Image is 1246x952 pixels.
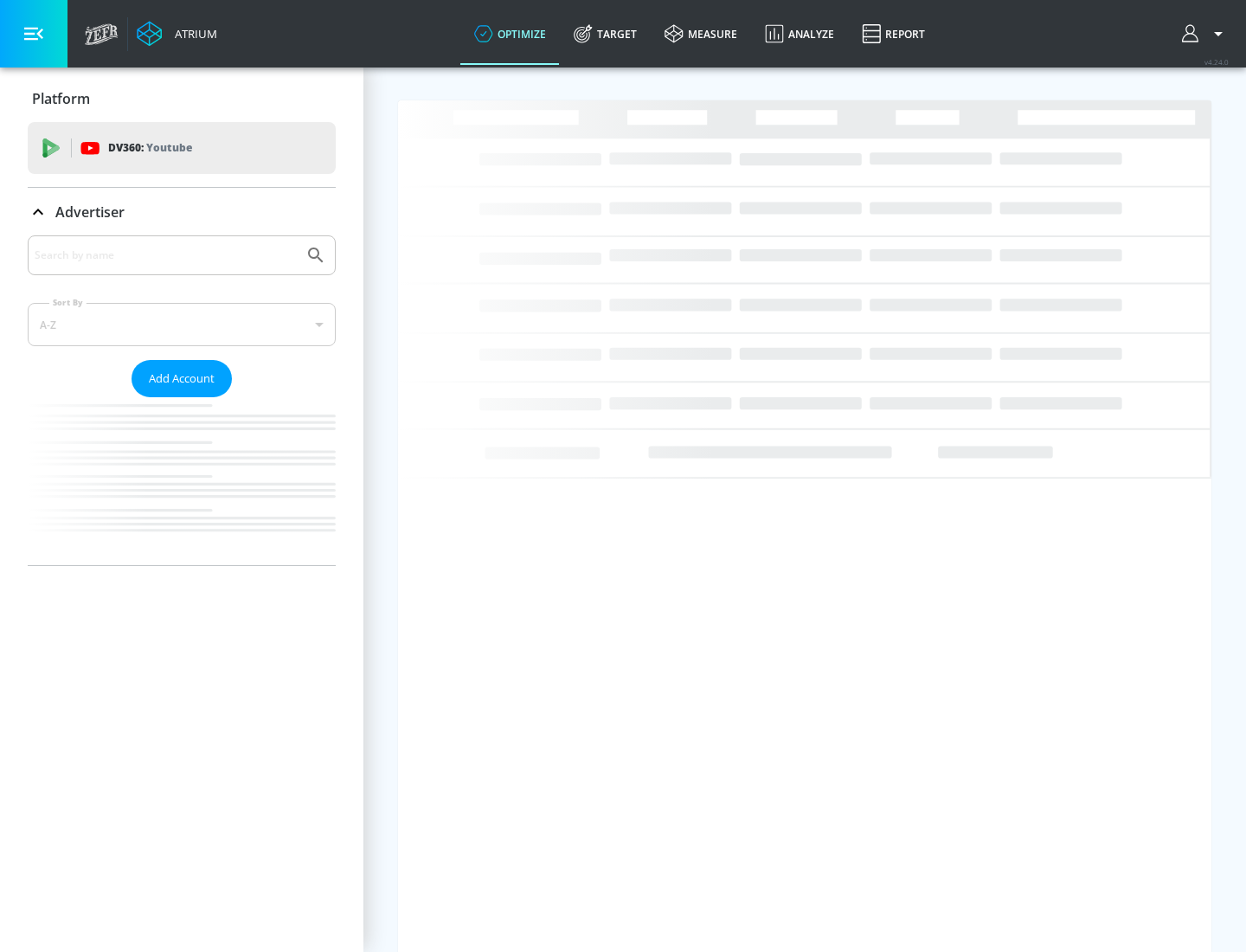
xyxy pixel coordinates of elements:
[1204,57,1229,67] span: v 4.24.0
[146,138,192,157] p: Youtube
[651,3,751,65] a: measure
[49,297,87,308] label: Sort By
[28,122,336,174] div: DV360: Youtube
[55,203,125,222] p: Advertiser
[28,303,336,346] div: A-Z
[751,3,848,65] a: Analyze
[149,369,215,389] span: Add Account
[137,21,217,47] a: Atrium
[848,3,939,65] a: Report
[32,89,90,108] p: Platform
[28,74,336,123] div: Platform
[560,3,651,65] a: Target
[28,188,336,236] div: Advertiser
[28,397,336,565] nav: list of Advertiser
[132,360,232,397] button: Add Account
[35,244,297,267] input: Search by name
[108,138,192,158] p: DV360:
[168,26,217,42] div: Atrium
[28,235,336,565] div: Advertiser
[460,3,560,65] a: optimize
